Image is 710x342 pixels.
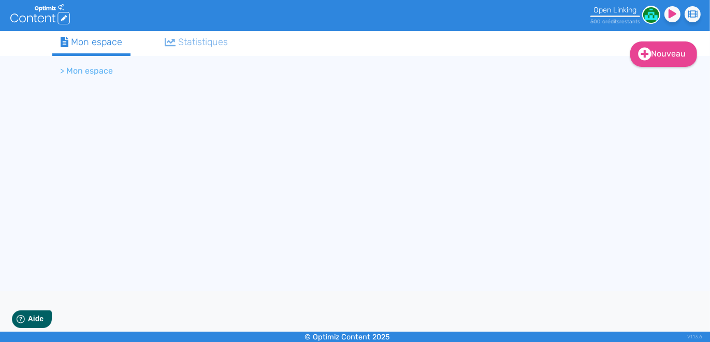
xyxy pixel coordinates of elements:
a: Nouveau [630,41,697,67]
a: Mon espace [52,31,131,56]
a: Statistiques [156,31,236,53]
li: > Mon espace [61,65,113,77]
div: Statistiques [165,35,228,49]
nav: breadcrumb [52,59,570,83]
span: s [617,18,619,25]
small: © Optimiz Content 2025 [305,333,390,341]
div: V1.13.6 [687,332,702,342]
small: 500 crédit restant [590,18,640,25]
div: Mon espace [61,35,123,49]
span: s [637,18,640,25]
div: Open Linking [590,6,640,15]
img: 4d5369240200d52e8cff922b1c770944 [642,6,660,24]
